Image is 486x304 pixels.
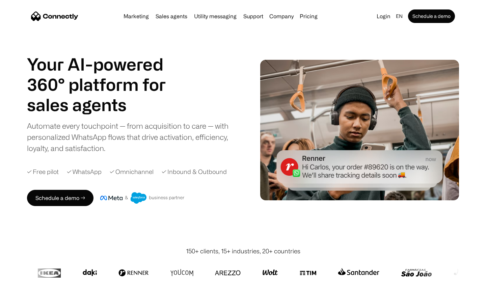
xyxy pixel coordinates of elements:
[191,14,239,19] a: Utility messaging
[100,192,185,204] img: Meta and Salesforce business partner badge.
[27,95,182,115] h1: sales agents
[27,190,93,206] a: Schedule a demo →
[269,11,294,21] div: Company
[162,167,227,176] div: ✓ Inbound & Outbound
[121,14,152,19] a: Marketing
[241,14,266,19] a: Support
[7,292,40,302] aside: Language selected: English
[110,167,154,176] div: ✓ Omnichannel
[297,14,320,19] a: Pricing
[67,167,102,176] div: ✓ WhatsApp
[408,9,455,23] a: Schedule a demo
[27,120,240,154] div: Automate every touchpoint — from acquisition to care — with personalized WhatsApp flows that driv...
[27,54,182,95] h1: Your AI-powered 360° platform for
[27,167,59,176] div: ✓ Free pilot
[153,14,190,19] a: Sales agents
[374,11,393,21] a: Login
[13,292,40,302] ul: Language list
[396,11,403,21] div: en
[186,247,300,256] div: 150+ clients, 15+ industries, 20+ countries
